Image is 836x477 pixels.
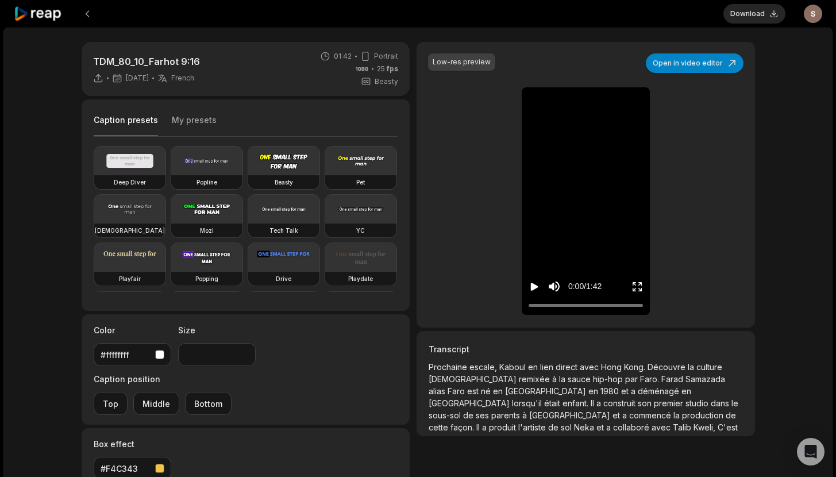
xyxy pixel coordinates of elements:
[596,422,606,432] span: et
[682,410,726,420] span: production
[596,398,603,408] span: a
[681,386,691,396] span: en
[726,410,736,420] span: de
[433,57,491,67] div: Low-res preview
[448,386,467,396] span: Faro
[94,373,232,385] label: Caption position
[547,279,561,294] button: Mute sound
[482,422,489,432] span: a
[601,362,624,372] span: Hong
[94,114,158,137] button: Caption presets
[574,422,596,432] span: Neka
[450,422,476,432] span: façon.
[648,362,688,372] span: Découvre
[591,398,596,408] span: Il
[588,386,600,396] span: en
[612,410,622,420] span: et
[568,374,593,384] span: sauce
[491,410,522,420] span: parents
[463,410,476,420] span: de
[276,274,291,283] h3: Drive
[356,226,365,235] h3: YC
[631,386,638,396] span: a
[95,226,165,235] h3: [DEMOGRAPHIC_DATA]
[493,386,505,396] span: en
[593,374,625,384] span: hip-hop
[673,410,682,420] span: la
[603,398,638,408] span: construit
[429,362,469,372] span: Prochaine
[126,74,149,83] span: [DATE]
[94,392,128,415] button: Top
[528,362,540,372] span: en
[580,362,601,372] span: avec
[688,362,696,372] span: la
[694,422,718,432] span: Kweli,
[429,410,463,420] span: sous-sol
[119,274,141,283] h3: Playfair
[93,55,200,68] p: TDM_80_10_Farhot 9:16
[563,398,591,408] span: enfant.
[519,374,552,384] span: remixée
[540,362,556,372] span: lien
[94,324,171,336] label: Color
[133,392,179,415] button: Middle
[529,410,612,420] span: [GEOGRAPHIC_DATA]
[269,226,298,235] h3: Tech Talk
[469,362,499,372] span: escale,
[499,362,528,372] span: Kaboul
[387,64,398,73] span: fps
[552,374,559,384] span: à
[673,422,694,432] span: Talib
[640,374,661,384] span: Faro.
[621,386,631,396] span: et
[685,398,711,408] span: studio
[548,422,561,432] span: de
[696,362,722,372] span: culture
[718,422,738,432] span: C'est
[476,422,482,432] span: Il
[638,398,654,408] span: son
[101,463,151,475] div: #F4C343
[172,114,217,136] button: My presets
[629,410,673,420] span: commencé
[375,76,398,87] span: Beasty
[334,51,352,61] span: 01:42
[275,178,293,187] h3: Beasty
[661,374,685,384] span: Farad
[429,422,450,432] span: cette
[348,274,373,283] h3: Playdate
[429,374,519,384] span: [DEMOGRAPHIC_DATA]
[377,64,398,74] span: 25
[556,362,580,372] span: direct
[197,178,217,187] h3: Popline
[568,280,602,293] div: 0:00 / 1:42
[624,362,648,372] span: Kong.
[195,274,218,283] h3: Popping
[429,386,448,396] span: alias
[171,74,194,83] span: French
[606,422,613,432] span: a
[622,410,629,420] span: a
[723,4,785,24] button: Download
[646,53,743,73] button: Open in video editor
[711,398,731,408] span: dans
[481,386,493,396] span: né
[512,398,544,408] span: lorsqu'il
[101,349,151,361] div: #ffffffff
[429,343,742,355] h3: Transcript
[114,178,146,187] h3: Deep Diver
[652,422,673,432] span: avec
[200,226,214,235] h3: Mozi
[529,276,540,297] button: Play video
[654,398,685,408] span: premier
[356,178,365,187] h3: Pet
[561,422,574,432] span: sol
[505,386,588,396] span: [GEOGRAPHIC_DATA]
[94,343,171,366] button: #ffffffff
[613,422,652,432] span: collaboré
[559,374,568,384] span: la
[638,386,681,396] span: déménagé
[178,324,256,336] label: Size
[522,410,529,420] span: à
